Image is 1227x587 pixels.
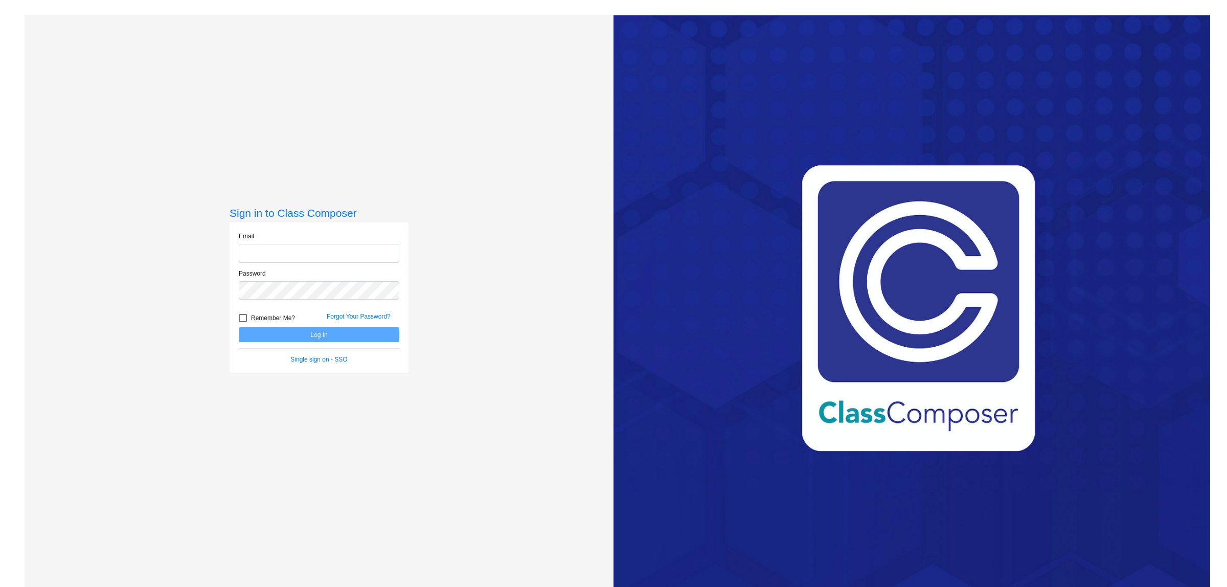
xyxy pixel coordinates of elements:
[230,207,408,219] h3: Sign in to Class Composer
[251,312,295,324] span: Remember Me?
[327,313,391,320] a: Forgot Your Password?
[239,232,254,241] label: Email
[290,356,347,363] a: Single sign on - SSO
[239,327,399,342] button: Log In
[239,269,266,278] label: Password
